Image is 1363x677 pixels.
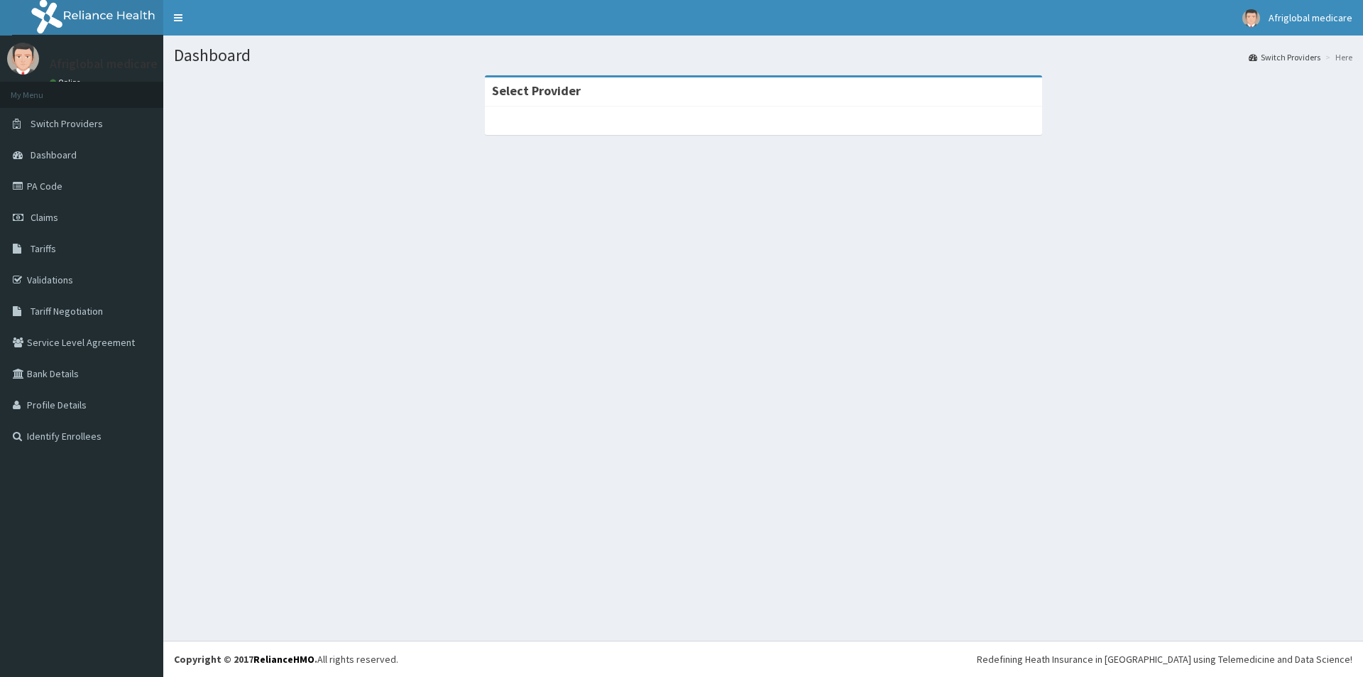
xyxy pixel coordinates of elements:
[1249,51,1320,63] a: Switch Providers
[977,652,1352,666] div: Redefining Heath Insurance in [GEOGRAPHIC_DATA] using Telemedicine and Data Science!
[50,77,84,87] a: Online
[7,43,39,75] img: User Image
[31,117,103,130] span: Switch Providers
[31,242,56,255] span: Tariffs
[1322,51,1352,63] li: Here
[1242,9,1260,27] img: User Image
[492,82,581,99] strong: Select Provider
[174,46,1352,65] h1: Dashboard
[31,148,77,161] span: Dashboard
[1269,11,1352,24] span: Afriglobal medicare
[174,653,317,666] strong: Copyright © 2017 .
[50,58,158,70] p: Afriglobal medicare
[31,211,58,224] span: Claims
[163,641,1363,677] footer: All rights reserved.
[31,305,103,318] span: Tariff Negotiation
[253,653,314,666] a: RelianceHMO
